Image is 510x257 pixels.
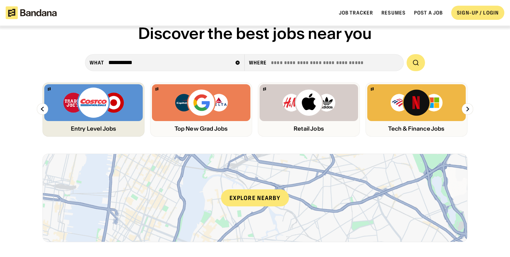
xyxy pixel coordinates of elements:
a: Bandana logoH&M, Apply, Adidas logosRetail Jobs [258,82,360,137]
div: SIGN-UP / LOGIN [457,10,499,16]
div: Top New Grad Jobs [152,125,250,132]
a: Bandana logoBank of America, Netflix, Microsoft logosTech & Finance Jobs [365,82,467,137]
img: Left Arrow [37,103,48,115]
a: Bandana logoTrader Joe’s, Costco, Target logosEntry Level Jobs [42,82,144,137]
a: Post a job [414,10,443,16]
div: what [90,59,104,66]
a: Explore nearby [43,154,467,242]
img: Bandana logotype [6,6,57,19]
img: Bandana logo [371,87,374,91]
img: H&M, Apply, Adidas logos [282,88,336,117]
img: Bank of America, Netflix, Microsoft logos [390,88,443,117]
div: Explore nearby [221,189,289,206]
div: Where [249,59,267,66]
div: Tech & Finance Jobs [367,125,466,132]
img: Trader Joe’s, Costco, Target logos [63,86,124,119]
div: Retail Jobs [260,125,358,132]
a: Resumes [381,10,406,16]
a: Bandana logoCapital One, Google, Delta logosTop New Grad Jobs [150,82,252,137]
img: Bandana logo [263,87,266,91]
img: Bandana logo [48,87,51,91]
a: Job Tracker [339,10,373,16]
img: Bandana logo [155,87,158,91]
div: Entry Level Jobs [44,125,143,132]
img: Capital One, Google, Delta logos [174,88,228,117]
img: Right Arrow [462,103,473,115]
span: Discover the best jobs near you [138,23,372,43]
